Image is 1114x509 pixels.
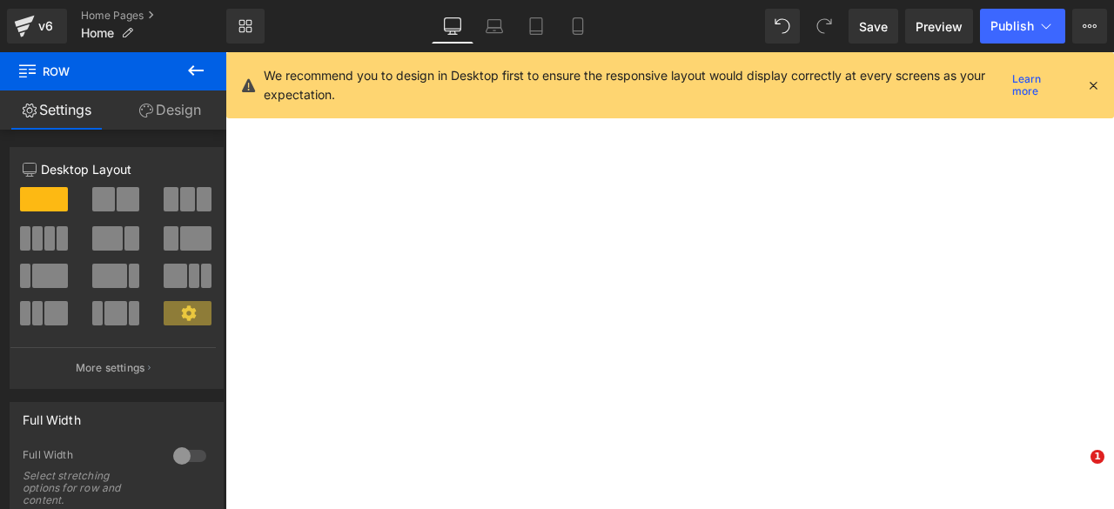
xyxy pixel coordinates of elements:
a: Tablet [515,9,557,44]
a: Laptop [473,9,515,44]
p: Desktop Layout [23,160,211,178]
a: New Library [226,9,265,44]
a: v6 [7,9,67,44]
div: Full Width [23,403,81,427]
div: Select stretching options for row and content. [23,470,153,506]
span: Home [81,26,114,40]
span: Save [859,17,888,36]
div: v6 [35,15,57,37]
span: Preview [916,17,963,36]
a: Mobile [557,9,599,44]
a: Preview [905,9,973,44]
p: More settings [76,360,145,376]
button: More [1072,9,1107,44]
button: Undo [765,9,800,44]
span: Publish [990,19,1034,33]
button: Publish [980,9,1065,44]
p: We recommend you to design in Desktop first to ensure the responsive layout would display correct... [264,66,1005,104]
button: More settings [10,347,216,388]
div: Full Width [23,448,156,466]
a: Design [113,90,226,130]
a: Desktop [432,9,473,44]
a: Learn more [1005,75,1072,96]
iframe: Intercom live chat [1055,450,1097,492]
span: 1 [1091,450,1104,464]
span: Row [17,52,191,90]
button: Redo [807,9,842,44]
a: Home Pages [81,9,226,23]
